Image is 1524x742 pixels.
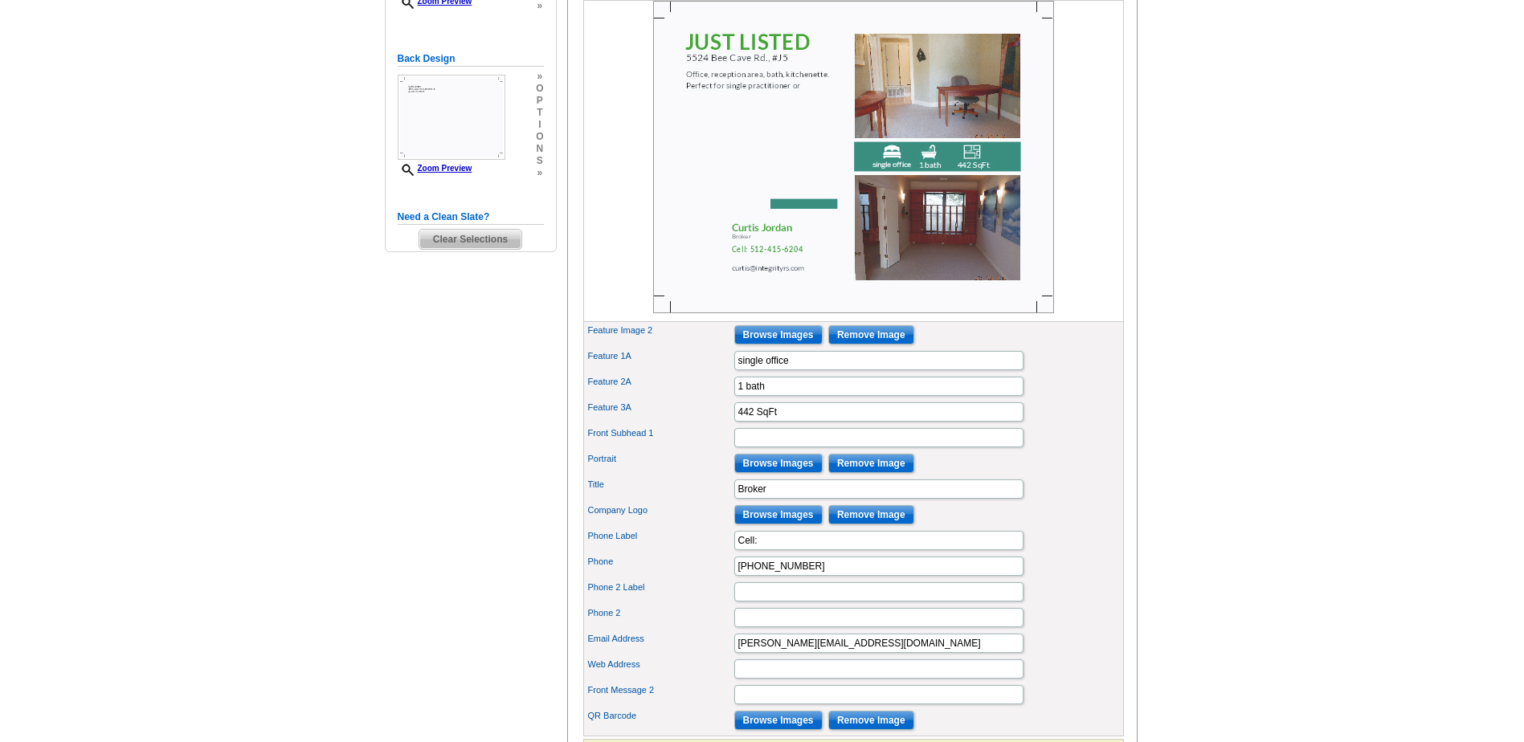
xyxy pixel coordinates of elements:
label: Phone Label [588,529,733,543]
a: Zoom Preview [398,164,472,173]
span: n [536,143,543,155]
img: Z18900215_00001_2.jpg [398,75,505,160]
label: QR Barcode [588,709,733,723]
label: Portrait [588,452,733,466]
span: s [536,155,543,167]
iframe: LiveChat chat widget [1203,369,1524,742]
span: o [536,83,543,95]
span: » [536,167,543,179]
label: Feature 3A [588,401,733,414]
input: Remove Image [828,505,914,524]
span: » [536,71,543,83]
input: Browse Images [734,711,823,730]
img: Z18900215_00001_1.jpg [653,1,1054,313]
input: Remove Image [828,711,914,730]
span: o [536,131,543,143]
h5: Back Design [398,51,544,67]
span: Clear Selections [419,230,521,249]
input: Browse Images [734,325,823,344]
label: Feature Image 2 [588,324,733,337]
label: Web Address [588,658,733,671]
span: t [536,107,543,119]
span: p [536,95,543,107]
label: Phone 2 [588,606,733,620]
label: Phone [588,555,733,569]
input: Browse Images [734,505,823,524]
label: Feature 2A [588,375,733,389]
label: Feature 1A [588,349,733,363]
input: Remove Image [828,454,914,473]
span: i [536,119,543,131]
label: Email Address [588,632,733,646]
label: Title [588,478,733,491]
input: Remove Image [828,325,914,344]
label: Front Message 2 [588,683,733,697]
input: Browse Images [734,454,823,473]
label: Phone 2 Label [588,581,733,594]
h5: Need a Clean Slate? [398,210,544,225]
label: Front Subhead 1 [588,426,733,440]
label: Company Logo [588,503,733,517]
